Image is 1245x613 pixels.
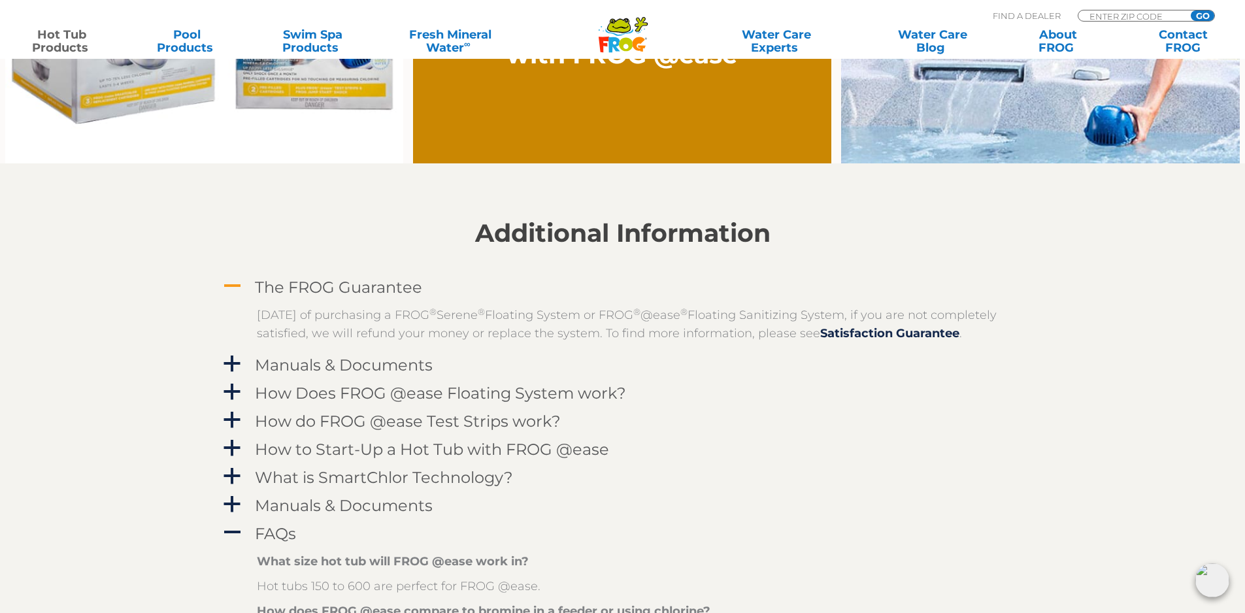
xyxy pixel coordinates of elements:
[464,39,471,49] sup: ∞
[222,523,242,542] span: A
[1135,28,1232,54] a: ContactFROG
[255,356,433,374] h4: Manuals & Documents
[255,278,422,296] h4: The FROG Guarantee
[429,306,437,317] sup: ®
[255,497,433,514] h4: Manuals & Documents
[222,439,242,458] span: a
[221,522,1025,546] a: A FAQs
[221,437,1025,461] a: a How to Start-Up a Hot Tub with FROG @ease
[1088,10,1176,22] input: Zip Code Form
[221,275,1025,299] a: A The FROG Guarantee
[1195,563,1229,597] img: openIcon
[633,306,640,317] sup: ®
[697,28,855,54] a: Water CareExperts
[222,410,242,430] span: a
[222,382,242,402] span: a
[255,412,561,430] h4: How do FROG @ease Test Strips work?
[222,276,242,296] span: A
[389,28,511,54] a: Fresh MineralWater∞
[257,306,1008,342] p: [DATE] of purchasing a FROG Serene Floating System or FROG @ease Floating Sanitizing System, if y...
[221,353,1025,377] a: a Manuals & Documents
[1191,10,1214,21] input: GO
[221,493,1025,518] a: a Manuals & Documents
[221,219,1025,248] h2: Additional Information
[221,381,1025,405] a: a How Does FROG @ease Floating System work?
[257,577,1008,595] p: Hot tubs 150 to 600 are perfect for FROG @ease.
[221,409,1025,433] a: a How do FROG @ease Test Strips work?
[221,465,1025,489] a: a What is SmartChlor Technology?
[264,28,361,54] a: Swim SpaProducts
[255,525,296,542] h4: FAQs
[257,554,529,569] strong: What size hot tub will FROG @ease work in?
[820,326,959,340] a: Satisfaction Guarantee
[255,384,626,402] h4: How Does FROG @ease Floating System work?
[993,10,1061,22] p: Find A Dealer
[1009,28,1106,54] a: AboutFROG
[222,354,242,374] span: a
[139,28,236,54] a: PoolProducts
[222,495,242,514] span: a
[222,467,242,486] span: a
[13,28,110,54] a: Hot TubProducts
[478,306,485,317] sup: ®
[884,28,981,54] a: Water CareBlog
[255,440,609,458] h4: How to Start-Up a Hot Tub with FROG @ease
[255,469,513,486] h4: What is SmartChlor Technology?
[680,306,688,317] sup: ®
